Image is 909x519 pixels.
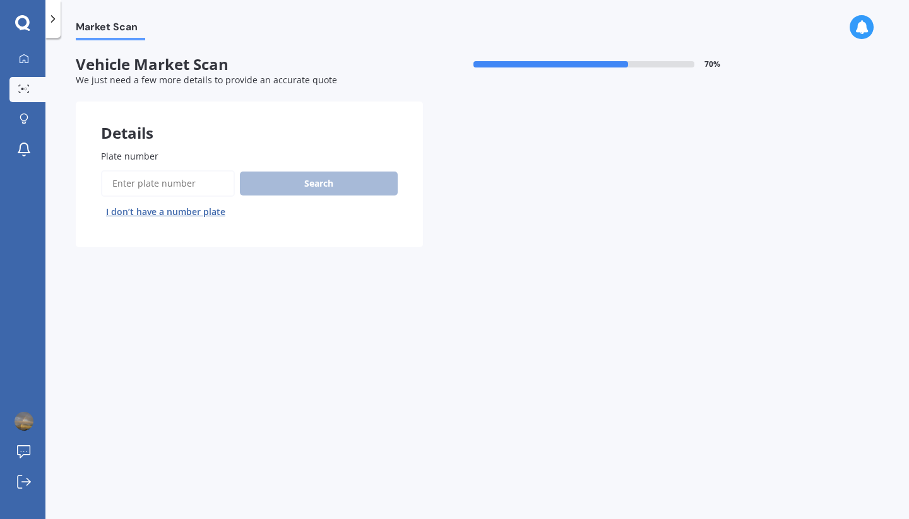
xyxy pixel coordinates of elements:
[76,21,145,38] span: Market Scan
[76,74,337,86] span: We just need a few more details to provide an accurate quote
[704,60,720,69] span: 70 %
[101,150,158,162] span: Plate number
[101,170,235,197] input: Enter plate number
[101,202,230,222] button: I don’t have a number plate
[76,102,423,139] div: Details
[76,55,423,74] span: Vehicle Market Scan
[15,412,33,431] img: ACg8ocK6CMz7O6IcZfhbW5Cu_FZetQjgh0nKmuCcGxwooT17zWS3rw=s96-c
